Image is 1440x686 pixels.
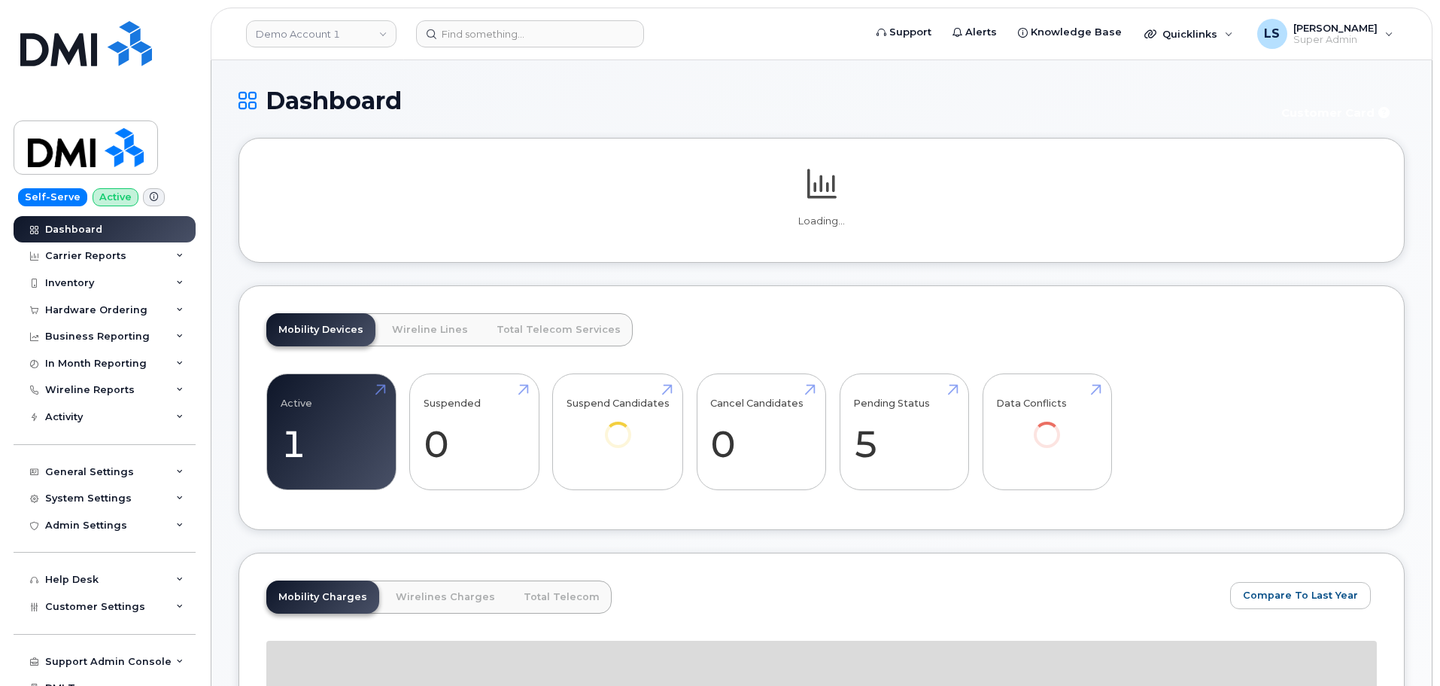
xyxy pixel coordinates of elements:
[853,383,955,482] a: Pending Status 5
[424,383,525,482] a: Suspended 0
[266,215,1377,228] p: Loading...
[996,383,1098,469] a: Data Conflicts
[512,581,612,614] a: Total Telecom
[380,313,480,346] a: Wireline Lines
[281,383,382,482] a: Active 1
[567,383,670,469] a: Suspend Candidates
[485,313,633,346] a: Total Telecom Services
[1243,588,1358,602] span: Compare To Last Year
[384,581,507,614] a: Wirelines Charges
[710,383,812,482] a: Cancel Candidates 0
[266,313,375,346] a: Mobility Devices
[238,87,1262,114] h1: Dashboard
[266,581,379,614] a: Mobility Charges
[1269,99,1405,126] button: Customer Card
[1230,582,1371,609] button: Compare To Last Year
